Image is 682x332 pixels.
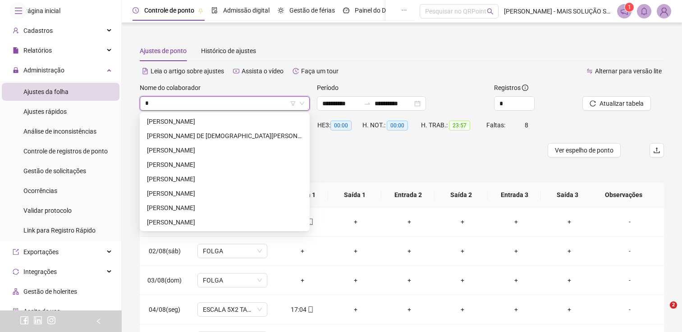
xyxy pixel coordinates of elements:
[301,67,339,75] span: Faça um tour
[242,67,284,75] span: Assista o vídeo
[233,68,239,74] span: youtube
[13,67,19,73] span: lock
[364,100,371,107] span: to
[47,316,56,325] span: instagram
[13,269,19,275] span: sync
[317,83,344,93] label: Período
[550,217,589,227] div: +
[443,305,482,314] div: +
[147,174,302,184] div: [PERSON_NAME]
[147,203,302,213] div: [PERSON_NAME]
[144,7,194,14] span: Controle de ponto
[147,160,302,170] div: [PERSON_NAME]
[13,308,19,314] span: audit
[23,288,77,295] span: Gestão de holerites
[147,117,302,126] div: [PERSON_NAME]
[603,217,656,227] div: -
[142,186,308,201] div: AMANDA DOS SANTOS NUNES
[449,121,470,130] span: 23:57
[640,7,648,15] span: bell
[147,277,182,284] span: 03/08(dom)
[13,47,19,54] span: file
[23,27,53,34] span: Cadastros
[23,128,96,135] span: Análise de inconsistências
[283,275,322,285] div: +
[336,246,375,256] div: +
[651,301,673,323] iframe: Intercom live chat
[496,275,536,285] div: +
[142,201,308,215] div: ANA BEATRIZ RODRIGUES VIEIRA
[142,68,148,74] span: file-text
[147,145,302,155] div: [PERSON_NAME]
[33,316,42,325] span: linkedin
[23,268,57,275] span: Integrações
[140,47,187,54] span: Ajustes de ponto
[486,121,507,129] span: Faltas:
[23,47,52,54] span: Relatórios
[23,248,59,256] span: Exportações
[343,7,349,13] span: dashboard
[203,274,262,287] span: FOLGA
[362,120,421,130] div: H. NOT.:
[541,183,594,207] th: Saída 3
[23,167,86,175] span: Gestão de solicitações
[96,318,102,324] span: left
[582,96,651,111] button: Atualizar tabela
[147,131,302,141] div: [PERSON_NAME] DE [DEMOGRAPHIC_DATA][PERSON_NAME]
[603,305,656,314] div: -
[625,3,634,12] sup: 1
[389,246,429,256] div: +
[142,114,308,129] div: ADRIANA DOS SANTOS FERREIRA MURICY
[494,83,528,93] span: Registros
[23,7,60,14] span: Página inicial
[307,306,314,313] span: mobile
[364,100,371,107] span: swap-right
[203,244,262,258] span: FOLGA
[278,7,284,13] span: sun
[203,303,262,316] span: ESCALA 5X2 TARDE
[496,246,536,256] div: +
[23,308,60,315] span: Aceite de uso
[23,108,67,115] span: Ajustes rápidos
[628,4,631,10] span: 1
[443,246,482,256] div: +
[147,217,302,227] div: [PERSON_NAME]
[149,306,180,313] span: 04/08(seg)
[142,172,308,186] div: ALEIDE FEITOSA DINIZ
[550,246,589,256] div: +
[443,217,482,227] div: +
[14,7,23,15] span: menu
[317,120,362,130] div: HE 3:
[223,7,270,14] span: Admissão digital
[555,145,613,155] span: Ver espelho de ponto
[389,305,429,314] div: +
[23,67,64,74] span: Administração
[336,217,375,227] div: +
[336,305,375,314] div: +
[590,100,596,107] span: reload
[387,121,408,130] span: 00:00
[421,120,486,130] div: H. TRAB.:
[389,217,429,227] div: +
[504,6,612,16] span: [PERSON_NAME] - MAIS SOLUÇÃO SERVIÇOS DE CONTABILIDADE EIRELI
[142,129,308,143] div: ADRIANO DE JESUS JURITI
[23,207,72,214] span: Validar protocolo
[496,305,536,314] div: +
[151,67,224,75] span: Leia o artigo sobre ajustes
[13,288,19,295] span: apartment
[653,147,660,154] span: upload
[198,8,203,13] span: pushpin
[299,101,305,106] span: down
[590,183,657,207] th: Observações
[23,187,57,194] span: Ocorrências
[13,249,19,255] span: export
[290,101,296,106] span: filter
[330,121,352,130] span: 00:00
[381,183,435,207] th: Entrada 2
[550,275,589,285] div: +
[595,67,662,75] span: Alternar para versão lite
[525,121,528,129] span: 8
[603,246,656,256] div: -
[23,148,108,155] span: Controle de registros de ponto
[211,7,218,13] span: file-done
